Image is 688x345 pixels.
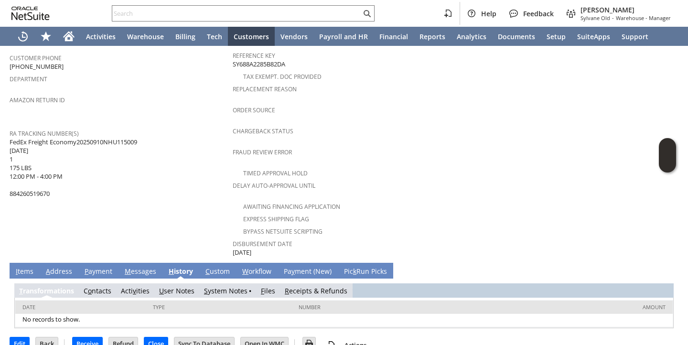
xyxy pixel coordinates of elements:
[10,62,64,71] span: [PHONE_NUMBER]
[547,32,566,41] span: Setup
[10,75,47,83] a: Department
[233,106,275,114] a: Order Source
[11,7,50,20] svg: logo
[659,156,676,173] span: Oracle Guided Learning Widget. To move around, please hold and drag
[243,215,309,223] a: Express Shipping Flag
[121,27,170,46] a: Warehouse
[233,85,297,93] a: Replacement reason
[280,32,308,41] span: Vendors
[203,267,232,277] a: Custom
[15,314,673,327] td: No records to show.
[43,267,75,277] a: Address
[285,286,289,295] span: R
[481,9,496,18] span: Help
[451,27,492,46] a: Analytics
[275,27,313,46] a: Vendors
[233,60,285,69] span: SY688A2285B82DA
[234,32,269,41] span: Customers
[84,286,111,295] a: Contacts
[616,27,654,46] a: Support
[342,267,389,277] a: PickRun Picks
[125,267,131,276] span: M
[261,286,264,295] span: F
[243,203,340,211] a: Awaiting Financing Application
[86,32,116,41] span: Activities
[19,286,23,295] span: T
[242,267,248,276] span: W
[10,96,65,104] a: Amazon Return ID
[541,27,571,46] a: Setup
[127,32,164,41] span: Warehouse
[169,267,174,276] span: H
[63,31,75,42] svg: Home
[19,286,74,295] a: Transformations
[112,8,361,19] input: Search
[261,286,275,295] a: Files
[201,27,228,46] a: Tech
[281,267,334,277] a: Payment (New)
[88,286,92,295] span: o
[523,9,554,18] span: Feedback
[291,267,295,276] span: y
[661,265,673,276] a: Unrolled view on
[159,286,164,295] span: U
[419,32,445,41] span: Reports
[313,27,374,46] a: Payroll and HR
[13,267,36,277] a: Items
[10,129,79,138] a: RA Tracking Number(s)
[457,32,486,41] span: Analytics
[233,248,251,257] span: [DATE]
[659,138,676,172] iframe: Click here to launch Oracle Guided Learning Help Panel
[233,240,292,248] a: Disbursement Date
[34,27,57,46] div: Shortcuts
[374,27,414,46] a: Financial
[580,5,671,14] span: [PERSON_NAME]
[285,286,347,295] a: Receipts & Refunds
[205,267,210,276] span: C
[17,31,29,42] svg: Recent Records
[121,286,150,295] a: Activities
[80,27,121,46] a: Activities
[85,267,88,276] span: P
[57,27,80,46] a: Home
[11,27,34,46] a: Recent Records
[46,267,50,276] span: A
[299,303,451,311] div: Number
[622,32,648,41] span: Support
[22,303,139,311] div: Date
[10,54,62,62] a: Customer Phone
[133,286,136,295] span: v
[82,267,115,277] a: Payment
[233,52,275,60] a: Reference Key
[170,27,201,46] a: Billing
[10,138,137,198] span: FedEx Freight Economy20250910NHU115009 [DATE] 1 175 LBS 12:00 PM - 4:00 PM 884260519670
[612,14,614,22] span: -
[207,32,222,41] span: Tech
[240,267,274,277] a: Workflow
[580,14,610,22] span: Sylvane Old
[361,8,373,19] svg: Search
[153,303,284,311] div: Type
[233,127,293,135] a: Chargeback Status
[571,27,616,46] a: SuiteApps
[498,32,535,41] span: Documents
[159,286,194,295] a: User Notes
[122,267,159,277] a: Messages
[243,169,308,177] a: Timed Approval Hold
[243,73,322,81] a: Tax Exempt. Doc Provided
[577,32,610,41] span: SuiteApps
[319,32,368,41] span: Payroll and HR
[175,32,195,41] span: Billing
[40,31,52,42] svg: Shortcuts
[233,148,292,156] a: Fraud Review Error
[492,27,541,46] a: Documents
[414,27,451,46] a: Reports
[616,14,671,22] span: Warehouse - Manager
[204,286,208,295] span: S
[379,32,408,41] span: Financial
[16,267,18,276] span: I
[204,286,247,295] a: System Notes
[233,182,315,190] a: Delay Auto-Approval Until
[166,267,195,277] a: History
[228,27,275,46] a: Customers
